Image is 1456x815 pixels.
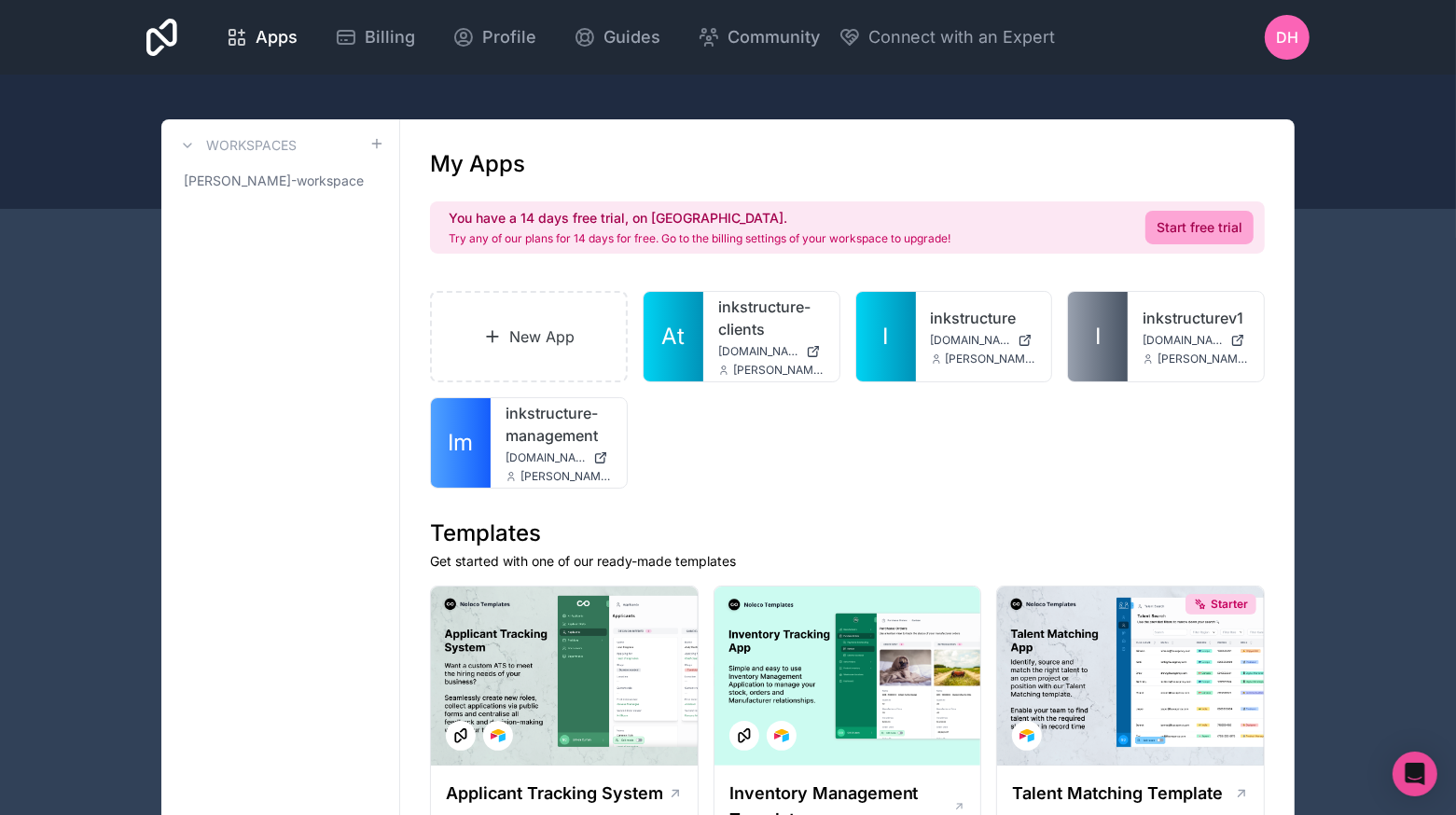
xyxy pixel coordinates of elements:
img: Airtable Logo [1019,728,1034,743]
h1: Templates [430,518,1265,548]
a: [DOMAIN_NAME] [506,450,612,465]
h1: Talent Matching Template [1012,780,1223,807]
span: [DOMAIN_NAME] [1143,333,1223,348]
span: Apps [256,24,298,50]
span: [DOMAIN_NAME] [931,333,1011,348]
a: inkstructure [931,307,1037,329]
span: At [661,322,685,352]
p: Try any of our plans for 14 days for free. Go to the billing settings of your workspace to upgrade! [449,231,950,246]
img: Airtable Logo [774,728,789,743]
span: [PERSON_NAME]-workspace [184,172,364,190]
a: At [644,292,703,381]
a: Profile [437,17,551,58]
a: [DOMAIN_NAME] [931,333,1037,348]
span: Guides [603,24,660,50]
span: DH [1276,26,1298,48]
span: [DOMAIN_NAME] [506,450,586,465]
h1: My Apps [430,149,525,179]
a: Billing [320,17,430,58]
a: New App [430,291,628,382]
span: I [883,322,889,352]
span: I [1095,322,1101,352]
span: [PERSON_NAME][EMAIL_ADDRESS][DOMAIN_NAME] [520,469,612,484]
a: [PERSON_NAME]-workspace [176,164,384,198]
a: inkstructure-management [506,402,612,447]
a: Community [683,17,835,58]
span: [PERSON_NAME][EMAIL_ADDRESS][DOMAIN_NAME] [733,363,825,378]
h1: Applicant Tracking System [446,780,663,807]
h3: Workspaces [206,136,297,155]
span: [DOMAIN_NAME] [718,344,798,359]
span: Connect with an Expert [868,24,1056,50]
p: Get started with one of our ready-made templates [430,552,1265,571]
span: [PERSON_NAME][EMAIL_ADDRESS][DOMAIN_NAME] [1158,352,1249,366]
span: Im [449,428,474,458]
a: I [856,292,916,381]
a: [DOMAIN_NAME] [718,344,825,359]
a: Apps [211,17,312,58]
a: [DOMAIN_NAME] [1143,333,1249,348]
span: Billing [365,24,415,50]
button: Connect with an Expert [839,24,1056,50]
span: Profile [482,24,536,50]
h2: You have a 14 days free trial, on [GEOGRAPHIC_DATA]. [449,209,950,228]
a: Start free trial [1145,211,1254,244]
img: Airtable Logo [491,728,506,743]
a: I [1068,292,1128,381]
span: Starter [1211,597,1248,612]
a: inkstructurev1 [1143,307,1249,329]
span: Community [728,24,820,50]
a: inkstructure-clients [718,296,825,340]
a: Workspaces [176,134,297,157]
div: Open Intercom Messenger [1393,752,1437,796]
a: Im [431,398,491,488]
a: Guides [559,17,675,58]
span: [PERSON_NAME][EMAIL_ADDRESS][DOMAIN_NAME] [946,352,1037,366]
